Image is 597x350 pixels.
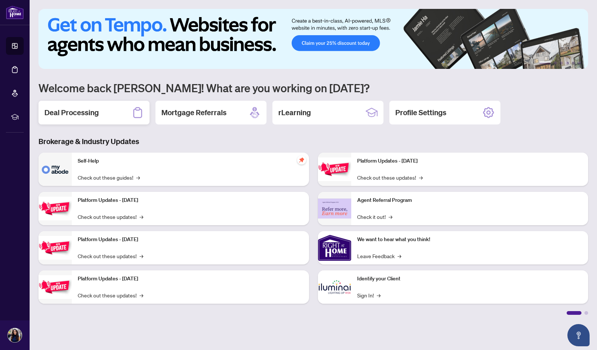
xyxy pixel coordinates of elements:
[566,61,569,64] button: 4
[78,157,303,165] p: Self-Help
[318,199,351,219] img: Agent Referral Program
[78,291,143,299] a: Check out these updates!→
[560,61,563,64] button: 3
[140,252,143,260] span: →
[398,252,401,260] span: →
[136,173,140,181] span: →
[278,107,311,118] h2: rLearning
[78,173,140,181] a: Check out these guides!→
[357,291,380,299] a: Sign In!→
[6,6,24,19] img: logo
[318,231,351,264] img: We want to hear what you think!
[44,107,99,118] h2: Deal Processing
[357,157,583,165] p: Platform Updates - [DATE]
[38,81,588,95] h1: Welcome back [PERSON_NAME]! What are you working on [DATE]?
[161,107,227,118] h2: Mortgage Referrals
[78,252,143,260] a: Check out these updates!→
[578,61,581,64] button: 6
[38,9,588,69] img: Slide 0
[377,291,380,299] span: →
[419,173,423,181] span: →
[357,196,583,204] p: Agent Referral Program
[78,236,303,244] p: Platform Updates - [DATE]
[357,213,392,221] a: Check it out!→
[38,197,72,220] img: Platform Updates - September 16, 2025
[297,156,306,164] span: pushpin
[78,196,303,204] p: Platform Updates - [DATE]
[78,275,303,283] p: Platform Updates - [DATE]
[38,275,72,299] img: Platform Updates - July 8, 2025
[567,324,590,346] button: Open asap
[8,328,22,342] img: Profile Icon
[389,213,392,221] span: →
[140,291,143,299] span: →
[38,236,72,259] img: Platform Updates - July 21, 2025
[539,61,551,64] button: 1
[357,173,423,181] a: Check out these updates!→
[318,157,351,181] img: Platform Updates - June 23, 2025
[572,61,575,64] button: 5
[38,153,72,186] img: Self-Help
[78,213,143,221] a: Check out these updates!→
[357,275,583,283] p: Identify your Client
[395,107,446,118] h2: Profile Settings
[357,236,583,244] p: We want to hear what you think!
[38,136,588,147] h3: Brokerage & Industry Updates
[554,61,557,64] button: 2
[357,252,401,260] a: Leave Feedback→
[140,213,143,221] span: →
[318,270,351,304] img: Identify your Client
